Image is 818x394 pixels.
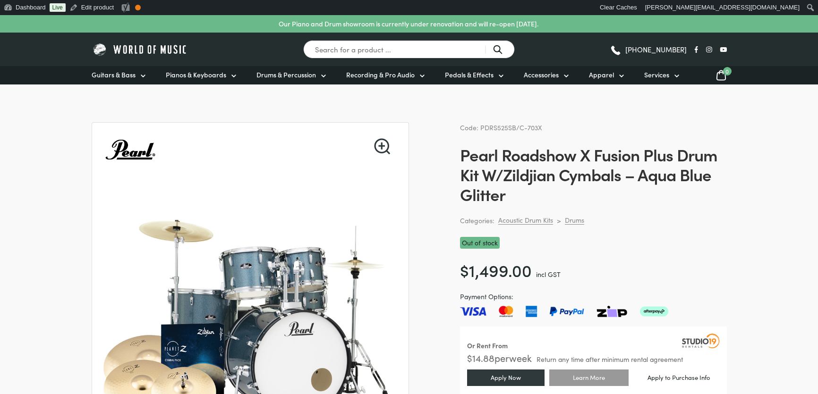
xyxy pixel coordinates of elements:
span: Guitars & Bass [92,70,136,80]
span: Return any time after minimum rental agreement [537,356,683,362]
span: Categories: [460,215,494,226]
img: World of Music [92,42,188,57]
span: Services [644,70,669,80]
span: Code: PDRS525SB/C-703X [460,123,542,132]
iframe: Chat with our support team [775,352,818,394]
div: OK [135,5,141,10]
span: Recording & Pro Audio [346,70,415,80]
span: Accessories [524,70,559,80]
span: $ 14.88 [467,351,494,364]
input: Search for a product ... [303,40,515,59]
span: incl GST [536,269,561,279]
span: $ [460,258,469,281]
span: Apparel [589,70,614,80]
a: Apply Now [467,369,545,386]
span: [PHONE_NUMBER] [625,46,687,53]
div: Or Rent From [467,340,508,351]
img: Pay with Master card, Visa, American Express and Paypal [460,306,668,317]
a: Live [50,3,66,12]
a: [PHONE_NUMBER] [610,42,687,57]
span: Drums & Percussion [256,70,316,80]
a: Learn More [549,369,629,386]
p: Out of stock [460,237,500,249]
span: 0 [723,67,732,75]
span: Pianos & Keyboards [166,70,226,80]
p: Our Piano and Drum showroom is currently under renovation and will re-open [DATE]. [279,19,538,29]
h1: Pearl Roadshow X Fusion Plus Drum Kit W/Zildjian Cymbals – Aqua Blue Glitter [460,144,727,204]
span: Payment Options: [460,291,727,302]
img: Pearl [103,123,157,176]
div: > [557,216,561,225]
bdi: 1,499.00 [460,258,532,281]
a: Acoustic Drum Kits [498,216,553,225]
img: Studio19 Rentals [682,334,720,348]
a: View full-screen image gallery [374,138,390,154]
span: per week [494,351,532,364]
span: Pedals & Effects [445,70,494,80]
a: Drums [565,216,584,225]
a: Apply to Purchase Info [633,370,724,385]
